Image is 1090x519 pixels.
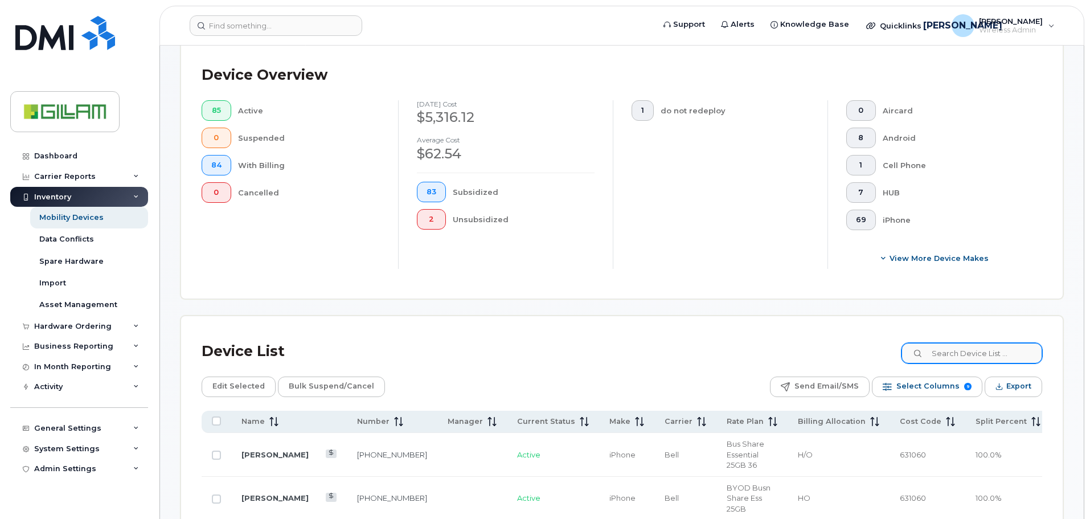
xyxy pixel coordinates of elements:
[238,155,380,175] div: With Billing
[846,100,876,121] button: 0
[731,19,755,30] span: Alerts
[900,450,926,459] span: 631060
[713,13,763,36] a: Alerts
[211,133,222,142] span: 0
[665,493,679,502] span: Bell
[798,493,810,502] span: HO
[326,493,337,501] a: View Last Bill
[856,133,866,142] span: 8
[453,209,595,230] div: Unsubsidized
[278,377,385,397] button: Bulk Suspend/Cancel
[202,377,276,397] button: Edit Selected
[517,450,540,459] span: Active
[979,17,1043,26] span: [PERSON_NAME]
[211,188,222,197] span: 0
[417,108,595,127] div: $5,316.12
[856,161,866,170] span: 1
[427,215,436,224] span: 2
[517,416,575,427] span: Current Status
[417,182,446,202] button: 83
[1006,378,1031,395] span: Export
[427,187,436,197] span: 83
[417,209,446,230] button: 2
[976,493,1002,502] span: 100.0%
[238,128,380,148] div: Suspended
[900,493,926,502] span: 631060
[609,416,630,427] span: Make
[856,215,866,224] span: 69
[856,106,866,115] span: 0
[770,377,870,397] button: Send Email/SMS
[448,416,483,427] span: Manager
[238,182,380,203] div: Cancelled
[212,378,265,395] span: Edit Selected
[923,19,1002,32] span: [PERSON_NAME]
[190,15,362,36] input: Find something...
[883,100,1025,121] div: Aircard
[202,182,231,203] button: 0
[609,493,636,502] span: iPhone
[417,144,595,164] div: $62.54
[357,450,427,459] a: [PHONE_NUMBER]
[665,450,679,459] span: Bell
[202,128,231,148] button: 0
[846,155,876,175] button: 1
[944,14,1063,37] div: Julie Oudit
[357,416,390,427] span: Number
[858,14,941,37] div: Quicklinks
[883,128,1025,148] div: Android
[632,100,654,121] button: 1
[727,416,764,427] span: Rate Plan
[976,450,1002,459] span: 100.0%
[211,106,222,115] span: 85
[211,161,222,170] span: 84
[846,210,876,230] button: 69
[241,493,309,502] a: [PERSON_NAME]
[798,450,813,459] span: H/O
[846,182,876,203] button: 7
[417,100,595,108] h4: [DATE] cost
[846,128,876,148] button: 8
[453,182,595,202] div: Subsidized
[780,19,849,30] span: Knowledge Base
[880,21,921,30] span: Quicklinks
[241,416,265,427] span: Name
[326,449,337,458] a: View Last Bill
[976,416,1027,427] span: Split Percent
[896,378,960,395] span: Select Columns
[417,136,595,144] h4: Average cost
[872,377,982,397] button: Select Columns 9
[202,337,285,366] div: Device List
[901,343,1042,363] input: Search Device List ...
[673,19,705,30] span: Support
[357,493,427,502] a: [PHONE_NUMBER]
[238,100,380,121] div: Active
[964,383,972,390] span: 9
[890,253,989,264] span: View More Device Makes
[641,106,644,115] span: 1
[609,450,636,459] span: iPhone
[202,100,231,121] button: 85
[985,377,1042,397] button: Export
[517,493,540,502] span: Active
[655,13,713,36] a: Support
[202,60,327,90] div: Device Overview
[883,210,1025,230] div: iPhone
[979,26,1043,35] span: Wireless Admin
[289,378,374,395] span: Bulk Suspend/Cancel
[763,13,857,36] a: Knowledge Base
[241,450,309,459] a: [PERSON_NAME]
[856,188,866,197] span: 7
[661,100,810,121] div: do not redeploy
[883,155,1025,175] div: Cell Phone
[900,416,941,427] span: Cost Code
[846,248,1024,269] button: View More Device Makes
[727,439,764,469] span: Bus Share Essential 25GB 36
[794,378,859,395] span: Send Email/SMS
[727,483,771,513] span: BYOD Busn Share Ess 25GB
[665,416,692,427] span: Carrier
[798,416,866,427] span: Billing Allocation
[883,182,1025,203] div: HUB
[202,155,231,175] button: 84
